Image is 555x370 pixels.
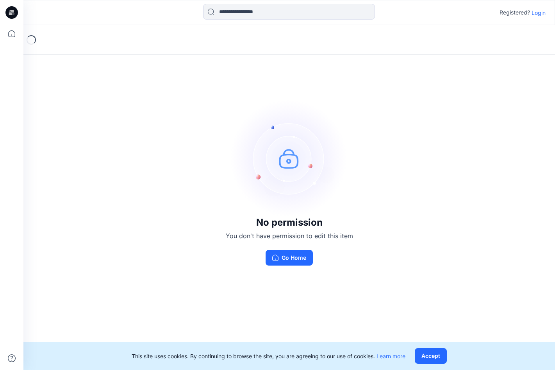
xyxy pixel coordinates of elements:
[377,353,405,359] a: Learn more
[415,348,447,364] button: Accept
[266,250,313,266] button: Go Home
[500,8,530,17] p: Registered?
[231,100,348,217] img: no-perm.svg
[226,217,353,228] h3: No permission
[532,9,546,17] p: Login
[226,231,353,241] p: You don't have permission to edit this item
[132,352,405,360] p: This site uses cookies. By continuing to browse the site, you are agreeing to our use of cookies.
